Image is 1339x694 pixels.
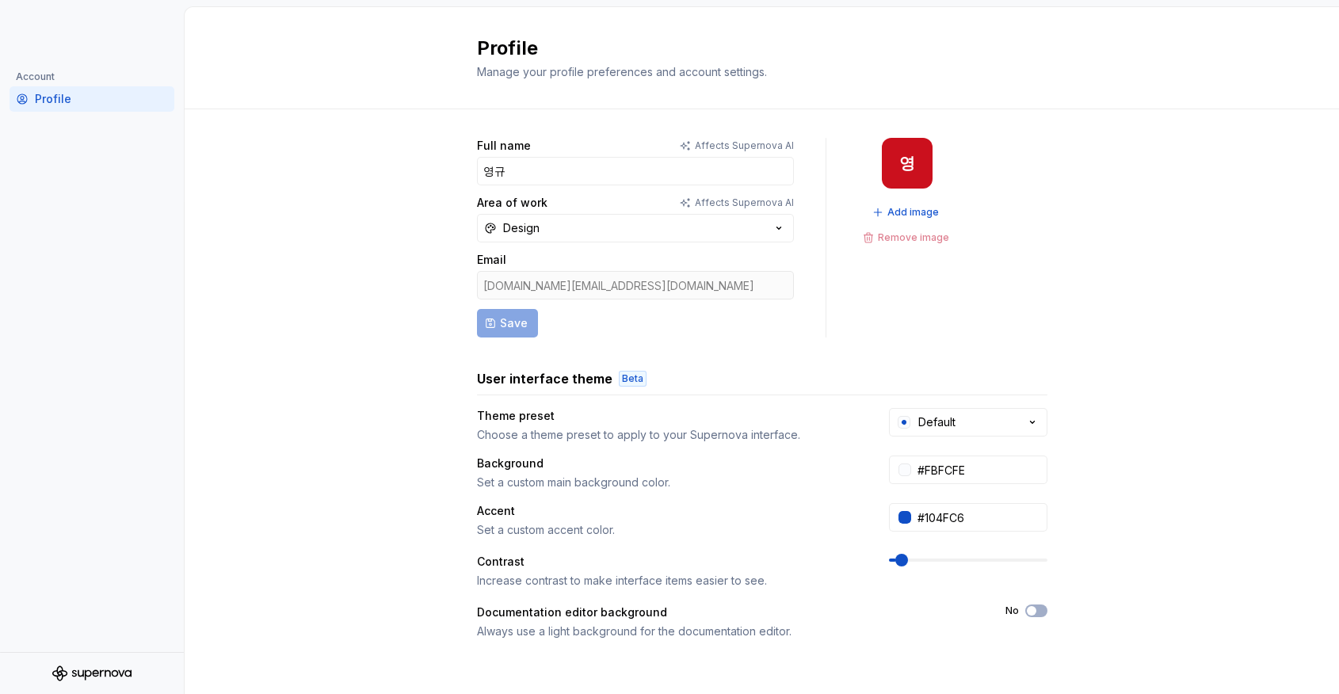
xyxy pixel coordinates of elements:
div: Design [503,220,540,236]
label: Full name [477,138,531,154]
div: Set a custom accent color. [477,522,860,538]
div: Choose a theme preset to apply to your Supernova interface. [477,427,860,443]
button: Add image [868,201,946,223]
label: Area of work [477,195,547,211]
div: Always use a light background for the documentation editor. [477,623,977,639]
div: Set a custom main background color. [477,475,860,490]
button: Default [889,408,1047,437]
div: Beta [619,371,647,387]
div: 영 [899,157,915,170]
div: Account [10,67,61,86]
div: Theme preset [477,408,860,424]
div: Background [477,456,860,471]
div: Documentation editor background [477,604,977,620]
a: Profile [10,86,174,112]
div: Default [918,414,956,430]
div: Increase contrast to make interface items easier to see. [477,573,860,589]
h3: User interface theme [477,369,612,388]
div: Profile [35,91,168,107]
div: Contrast [477,554,860,570]
p: Affects Supernova AI [695,196,794,209]
span: Manage your profile preferences and account settings. [477,65,767,78]
div: Accent [477,503,860,519]
input: #104FC6 [911,503,1047,532]
label: Email [477,252,506,268]
label: No [1005,604,1019,617]
input: #FFFFFF [911,456,1047,484]
h2: Profile [477,36,1028,61]
svg: Supernova Logo [52,665,132,681]
p: Affects Supernova AI [695,139,794,152]
span: Add image [887,206,939,219]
